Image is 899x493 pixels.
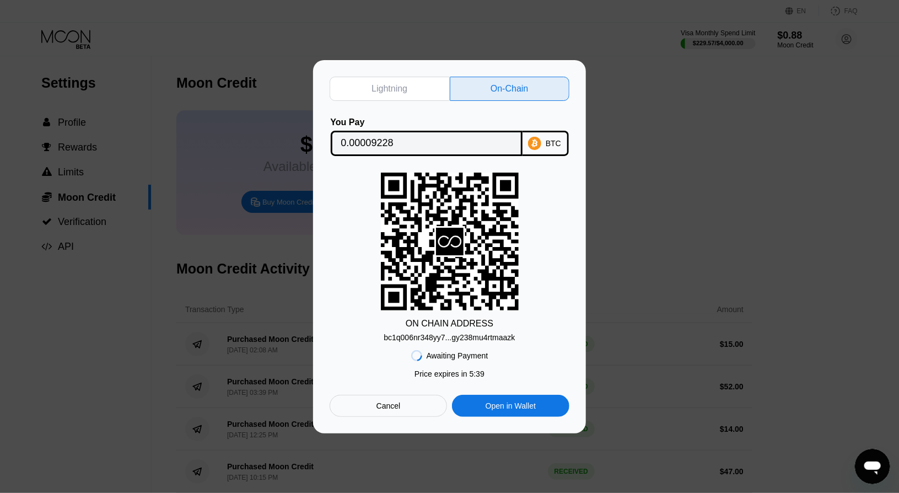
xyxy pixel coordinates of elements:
div: Open in Wallet [486,401,536,411]
div: Awaiting Payment [427,351,488,360]
div: BTC [546,139,561,148]
div: Cancel [376,401,401,411]
iframe: Button to launch messaging window [855,449,890,484]
div: On-Chain [450,77,570,101]
div: Cancel [330,395,447,417]
span: 5 : 39 [470,369,485,378]
div: bc1q006nr348yy7...gy238mu4rtmaazk [384,333,515,342]
div: On-Chain [491,83,528,94]
div: ON CHAIN ADDRESS [406,319,493,329]
div: You Pay [331,117,523,127]
div: bc1q006nr348yy7...gy238mu4rtmaazk [384,329,515,342]
div: Lightning [372,83,407,94]
div: You PayBTC [330,117,569,156]
div: Open in Wallet [452,395,569,417]
div: Price expires in [414,369,485,378]
div: Lightning [330,77,450,101]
